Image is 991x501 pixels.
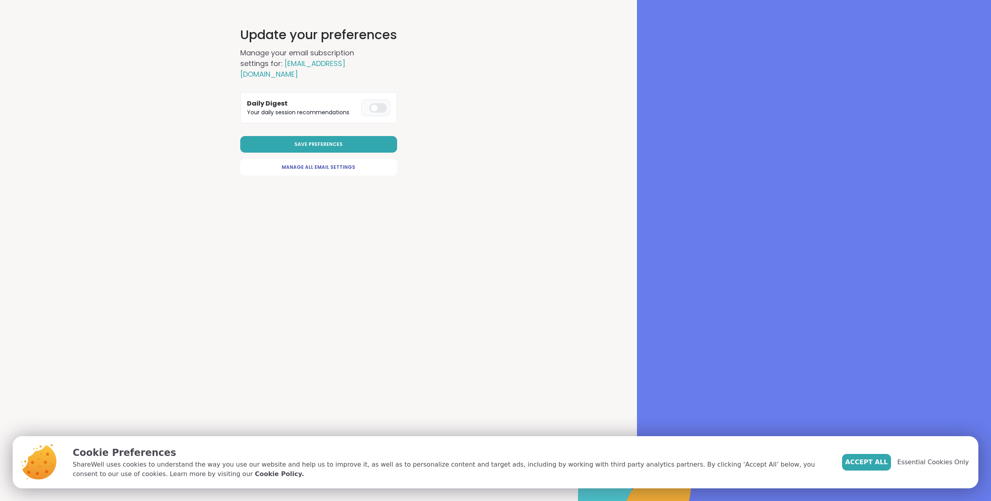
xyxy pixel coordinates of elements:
[240,159,397,176] a: Manage All Email Settings
[240,59,345,79] span: [EMAIL_ADDRESS][DOMAIN_NAME]
[240,47,382,79] h2: Manage your email subscription settings for:
[282,164,355,171] span: Manage All Email Settings
[842,454,891,471] button: Accept All
[897,458,969,467] span: Essential Cookies Only
[73,446,829,460] p: Cookie Preferences
[845,458,888,467] span: Accept All
[240,25,397,44] h1: Update your preferences
[247,99,358,108] h3: Daily Digest
[247,108,358,117] p: Your daily session recommendations
[73,460,829,479] p: ShareWell uses cookies to understand the way you use our website and help us to improve it, as we...
[255,469,304,479] a: Cookie Policy.
[240,136,397,153] button: Save Preferences
[294,141,343,148] span: Save Preferences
